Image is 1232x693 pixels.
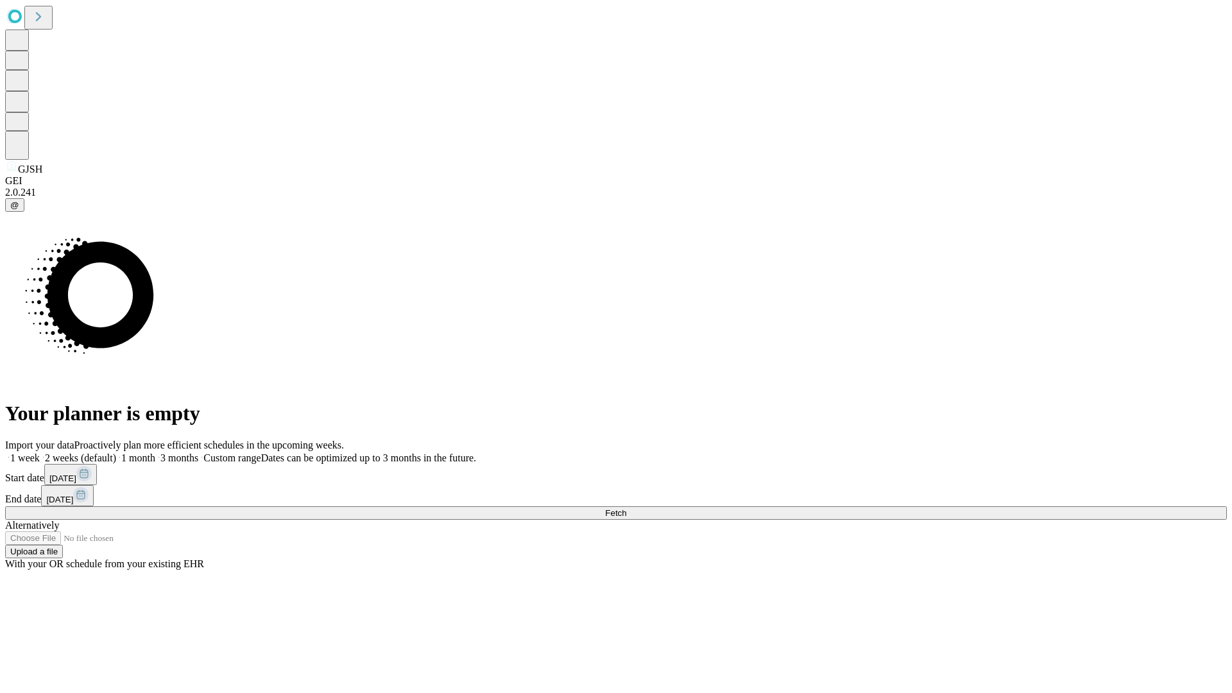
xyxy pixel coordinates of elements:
span: GJSH [18,164,42,175]
span: Fetch [605,508,626,518]
div: End date [5,485,1227,506]
span: Custom range [203,452,261,463]
div: GEI [5,175,1227,187]
span: [DATE] [46,495,73,504]
span: @ [10,200,19,210]
span: Alternatively [5,520,59,531]
span: Import your data [5,440,74,450]
span: Dates can be optimized up to 3 months in the future. [261,452,476,463]
button: Fetch [5,506,1227,520]
div: Start date [5,464,1227,485]
button: [DATE] [44,464,97,485]
span: 2 weeks (default) [45,452,116,463]
span: 3 months [160,452,198,463]
h1: Your planner is empty [5,402,1227,425]
span: 1 month [121,452,155,463]
button: @ [5,198,24,212]
button: Upload a file [5,545,63,558]
span: Proactively plan more efficient schedules in the upcoming weeks. [74,440,344,450]
span: [DATE] [49,474,76,483]
span: With your OR schedule from your existing EHR [5,558,204,569]
div: 2.0.241 [5,187,1227,198]
button: [DATE] [41,485,94,506]
span: 1 week [10,452,40,463]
